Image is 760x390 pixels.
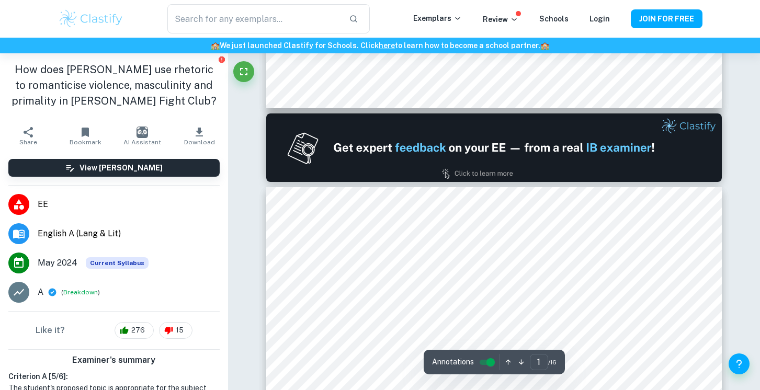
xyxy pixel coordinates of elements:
h6: Criterion A [ 5 / 6 ]: [8,371,220,382]
span: 🏫 [211,41,220,50]
button: Bookmark [57,121,114,151]
span: AI Assistant [123,139,161,146]
span: / 16 [548,358,557,367]
button: Breakdown [63,288,98,297]
button: Help and Feedback [729,353,750,374]
span: ( ) [61,288,100,297]
span: Download [184,139,215,146]
a: Schools [539,15,569,23]
h6: Examiner's summary [4,354,224,366]
img: Clastify logo [58,8,124,29]
button: View [PERSON_NAME] [8,159,220,177]
h6: We just launched Clastify for Schools. Click to learn how to become a school partner. [2,40,758,51]
div: 15 [159,322,192,339]
button: AI Assistant [114,121,171,151]
span: Current Syllabus [86,257,149,269]
input: Search for any exemplars... [167,4,340,33]
span: 🏫 [540,41,549,50]
h6: View [PERSON_NAME] [80,162,163,174]
h1: How does [PERSON_NAME] use rhetoric to romanticise violence, masculinity and primality in [PERSON... [8,62,220,109]
div: 276 [115,322,154,339]
span: Bookmark [70,139,101,146]
button: JOIN FOR FREE [631,9,702,28]
h6: Like it? [36,324,65,337]
button: Download [171,121,228,151]
div: This exemplar is based on the current syllabus. Feel free to refer to it for inspiration/ideas wh... [86,257,149,269]
p: Review [483,14,518,25]
img: Ad [266,113,722,182]
span: Share [19,139,37,146]
a: here [379,41,395,50]
button: Report issue [218,55,226,63]
span: 276 [126,325,151,336]
span: EE [38,198,220,211]
span: English A (Lang & Lit) [38,227,220,240]
a: Login [589,15,610,23]
img: AI Assistant [137,127,148,138]
span: Annotations [432,357,474,368]
p: A [38,286,43,299]
span: 15 [170,325,189,336]
p: Exemplars [413,13,462,24]
span: May 2024 [38,257,77,269]
button: Fullscreen [233,61,254,82]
